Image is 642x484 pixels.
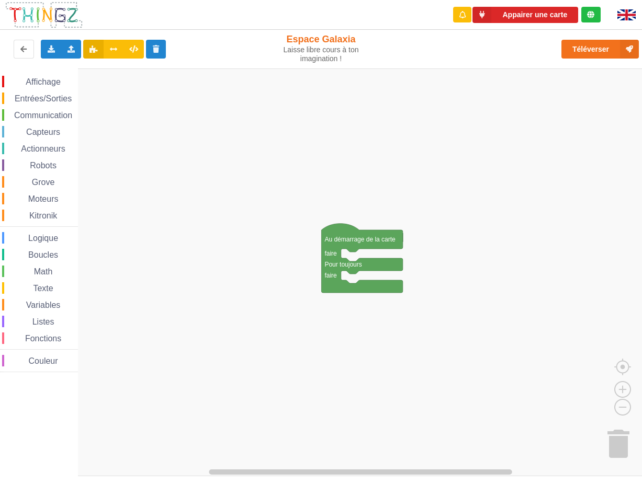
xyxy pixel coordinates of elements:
span: Communication [13,111,74,120]
text: Pour toujours [324,261,362,268]
span: Couleur [27,356,60,365]
button: Téléverser [561,40,639,59]
span: Logique [27,234,60,243]
div: Laisse libre cours à ton imagination ! [267,45,375,63]
span: Robots [28,161,58,170]
span: Math [32,267,54,276]
span: Actionneurs [19,144,67,153]
span: Variables [25,301,62,309]
span: Affichage [24,77,62,86]
span: Listes [31,317,56,326]
div: Espace Galaxia [267,33,375,63]
text: faire [324,272,337,279]
span: Texte [31,284,54,293]
span: Moteurs [27,194,60,203]
span: Boucles [27,250,60,259]
span: Fonctions [24,334,63,343]
img: thingz_logo.png [5,1,83,29]
span: Kitronik [28,211,59,220]
span: Grove [30,178,57,187]
img: gb.png [617,9,636,20]
span: Capteurs [25,128,62,136]
span: Entrées/Sorties [13,94,73,103]
text: faire [324,250,337,257]
text: Au démarrage de la carte [324,236,396,243]
button: Appairer une carte [472,7,578,23]
div: Tu es connecté au serveur de création de Thingz [581,7,601,22]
